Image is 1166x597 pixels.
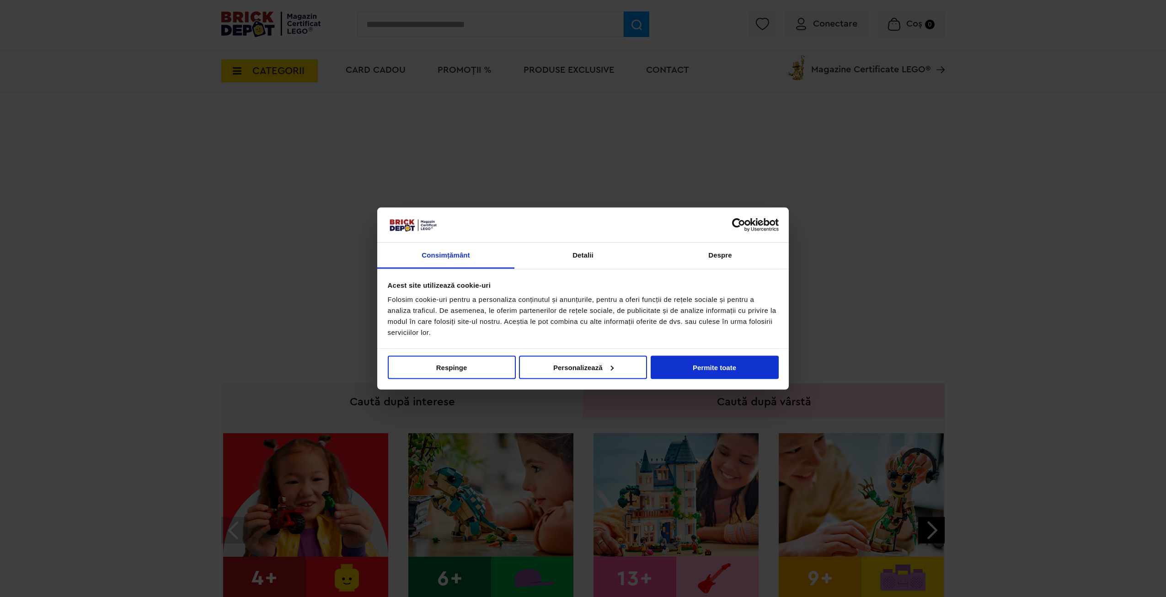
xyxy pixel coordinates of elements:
[514,243,652,269] a: Detalii
[388,355,516,379] button: Respinge
[388,280,779,290] div: Acest site utilizează cookie-uri
[388,218,438,232] img: siglă
[519,355,647,379] button: Personalizează
[652,243,789,269] a: Despre
[699,218,779,231] a: Usercentrics Cookiebot - opens in a new window
[651,355,779,379] button: Permite toate
[377,243,514,269] a: Consimțământ
[388,294,779,338] div: Folosim cookie-uri pentru a personaliza conținutul și anunțurile, pentru a oferi funcții de rețel...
